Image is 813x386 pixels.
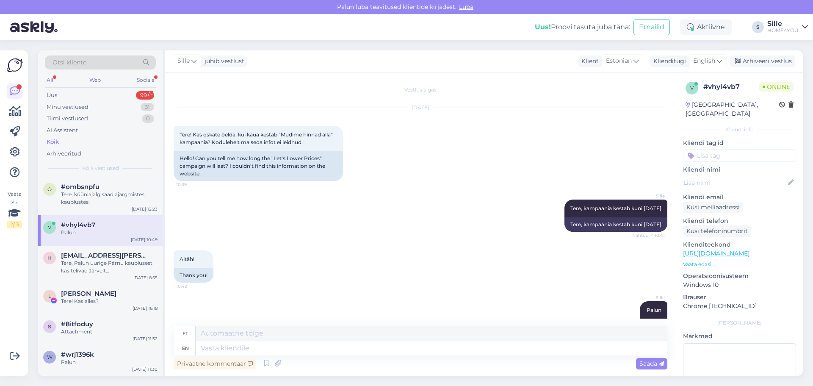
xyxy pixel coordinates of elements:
[730,56,795,67] div: Arhiveeri vestlus
[61,351,94,358] span: #wrj1396k
[683,261,796,268] p: Vaata edasi ...
[61,328,158,336] div: Attachment
[48,293,51,299] span: L
[683,250,749,257] a: [URL][DOMAIN_NAME]
[176,283,208,289] span: 10:42
[683,319,796,327] div: [PERSON_NAME]
[132,366,158,372] div: [DATE] 11:30
[48,323,51,330] span: 8
[633,294,665,301] span: Sille
[183,326,188,341] div: et
[683,225,751,237] div: Küsi telefoninumbrit
[683,302,796,311] p: Chrome [TECHNICAL_ID]
[686,100,779,118] div: [GEOGRAPHIC_DATA], [GEOGRAPHIC_DATA]
[680,19,732,35] div: Aktiivne
[683,332,796,341] p: Märkmed
[683,202,743,213] div: Küsi meiliaadressi
[456,3,476,11] span: Luba
[7,57,23,73] img: Askly Logo
[690,85,694,91] span: v
[61,297,158,305] div: Tere! Kas alles?
[133,275,158,281] div: [DATE] 8:55
[752,21,764,33] div: S
[133,305,158,311] div: [DATE] 16:18
[683,165,796,174] p: Kliendi nimi
[61,229,158,236] div: Palun
[47,138,59,146] div: Kõik
[578,57,599,66] div: Klient
[564,217,667,232] div: Tere, kampaania kestab kuni [DATE]
[759,82,794,92] span: Online
[650,57,686,66] div: Klienditugi
[174,358,256,369] div: Privaatne kommentaar
[683,293,796,302] p: Brauser
[88,75,102,86] div: Web
[47,114,88,123] div: Tiimi vestlused
[683,217,796,225] p: Kliendi telefon
[683,240,796,249] p: Klienditeekond
[136,91,154,100] div: 99+
[61,290,116,297] span: Liis Leesi
[174,268,213,283] div: Thank you!
[693,56,715,66] span: English
[131,236,158,243] div: [DATE] 10:49
[142,114,154,123] div: 0
[47,354,53,360] span: w
[47,255,52,261] span: h
[53,58,86,67] span: Otsi kliente
[535,22,630,32] div: Proovi tasuta juba täna:
[632,232,665,239] span: Nähtud ✓ 10:41
[47,126,78,135] div: AI Assistent
[174,151,343,181] div: Hello! Can you tell me how long the "Let's Lower Prices" campaign will last? I couldn't find this...
[7,190,22,228] div: Vaata siia
[767,20,799,27] div: Sille
[47,103,88,111] div: Minu vestlused
[647,307,661,313] span: Palun
[703,82,759,92] div: # vhyl4vb7
[61,252,149,259] span: hannaliisa.holm@gmail.com
[141,103,154,111] div: 31
[45,75,55,86] div: All
[176,181,208,188] span: 10:39
[135,75,156,86] div: Socials
[683,139,796,147] p: Kliendi tag'id
[177,56,190,66] span: Sille
[61,320,93,328] span: #8itfoduy
[633,193,665,199] span: Sille
[132,206,158,212] div: [DATE] 12:23
[61,221,95,229] span: #vhyl4vb7
[639,360,664,367] span: Saada
[48,224,51,230] span: v
[7,221,22,228] div: 2 / 3
[133,336,158,342] div: [DATE] 11:32
[570,205,661,211] span: Tere, kampaania kestab kuni [DATE]
[174,104,667,111] div: [DATE]
[683,149,796,162] input: Lisa tag
[180,131,334,145] span: Tere! Kas oskate öelda, kui kaua kestab "Mudime hinnad alla" kampaania? Kodulehelt ma seda infot ...
[82,164,119,172] span: Kõik vestlused
[606,56,632,66] span: Estonian
[61,191,158,206] div: Tere, küünlajalg saad ajärgmistes kauplustes:
[767,27,799,34] div: HOME4YOU
[61,358,158,366] div: Palun
[683,126,796,133] div: Kliendi info
[61,183,100,191] span: #ombsnpfu
[683,193,796,202] p: Kliendi email
[180,256,194,262] span: Aitäh!
[182,341,189,355] div: en
[174,86,667,94] div: Vestlus algas
[683,280,796,289] p: Windows 10
[535,23,551,31] b: Uus!
[201,57,244,66] div: juhib vestlust
[683,178,786,187] input: Lisa nimi
[683,272,796,280] p: Operatsioonisüsteem
[47,91,57,100] div: Uus
[47,150,81,158] div: Arhiveeritud
[61,259,158,275] div: Tere, Palun uurige Pärnu kauplusest kas telivad Järvelt [GEOGRAPHIC_DATA] poodi.
[633,19,670,35] button: Emailid
[767,20,808,34] a: SilleHOME4YOU
[47,186,52,192] span: o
